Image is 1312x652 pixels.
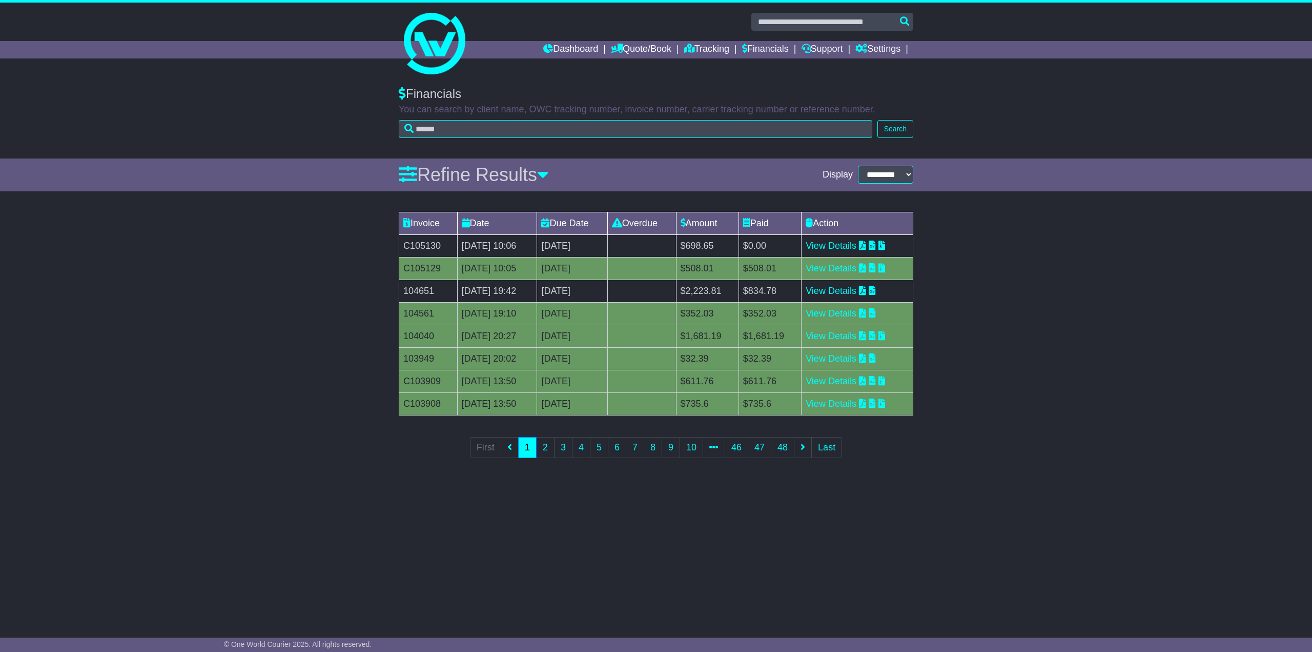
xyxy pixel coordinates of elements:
[684,41,729,58] a: Tracking
[739,212,801,234] td: Paid
[739,234,801,257] td: $0.00
[644,437,662,458] a: 8
[554,437,572,458] a: 3
[543,41,598,58] a: Dashboard
[806,376,856,386] a: View Details
[457,392,537,415] td: [DATE] 13:50
[399,212,458,234] td: Invoice
[518,437,537,458] a: 1
[823,169,853,181] span: Display
[806,286,856,296] a: View Details
[399,164,549,185] a: Refine Results
[676,212,739,234] td: Amount
[811,437,842,458] a: Last
[626,437,644,458] a: 7
[399,104,913,115] p: You can search by client name, OWC tracking number, invoice number, carrier tracking number or re...
[676,325,739,347] td: $1,681.19
[802,41,843,58] a: Support
[802,212,913,234] td: Action
[877,120,913,138] button: Search
[457,302,537,325] td: [DATE] 19:10
[457,257,537,280] td: [DATE] 10:05
[676,302,739,325] td: $352.03
[676,280,739,302] td: $2,223.81
[676,370,739,392] td: $611.76
[457,347,537,370] td: [DATE] 20:02
[537,212,607,234] td: Due Date
[537,325,607,347] td: [DATE]
[676,234,739,257] td: $698.65
[537,234,607,257] td: [DATE]
[399,325,458,347] td: 104040
[806,263,856,273] a: View Details
[806,353,856,364] a: View Details
[680,437,703,458] a: 10
[537,347,607,370] td: [DATE]
[608,437,626,458] a: 6
[399,234,458,257] td: C105130
[224,640,372,648] span: © One World Courier 2025. All rights reserved.
[457,212,537,234] td: Date
[399,392,458,415] td: C103908
[662,437,680,458] a: 9
[806,399,856,409] a: View Details
[739,347,801,370] td: $32.39
[611,41,671,58] a: Quote/Book
[457,234,537,257] td: [DATE] 10:06
[771,437,794,458] a: 48
[806,331,856,341] a: View Details
[739,280,801,302] td: $834.78
[399,257,458,280] td: C105129
[676,347,739,370] td: $32.39
[725,437,748,458] a: 46
[399,302,458,325] td: 104561
[676,392,739,415] td: $735.6
[855,41,900,58] a: Settings
[399,347,458,370] td: 103949
[537,280,607,302] td: [DATE]
[536,437,555,458] a: 2
[457,370,537,392] td: [DATE] 13:50
[739,370,801,392] td: $611.76
[457,280,537,302] td: [DATE] 19:42
[806,308,856,319] a: View Details
[739,392,801,415] td: $735.6
[537,257,607,280] td: [DATE]
[742,41,789,58] a: Financials
[739,302,801,325] td: $352.03
[399,280,458,302] td: 104651
[676,257,739,280] td: $508.01
[806,241,856,251] a: View Details
[537,370,607,392] td: [DATE]
[607,212,676,234] td: Overdue
[748,437,771,458] a: 47
[739,257,801,280] td: $508.01
[537,302,607,325] td: [DATE]
[572,437,590,458] a: 4
[739,325,801,347] td: $1,681.19
[590,437,608,458] a: 5
[457,325,537,347] td: [DATE] 20:27
[399,87,913,102] div: Financials
[399,370,458,392] td: C103909
[537,392,607,415] td: [DATE]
